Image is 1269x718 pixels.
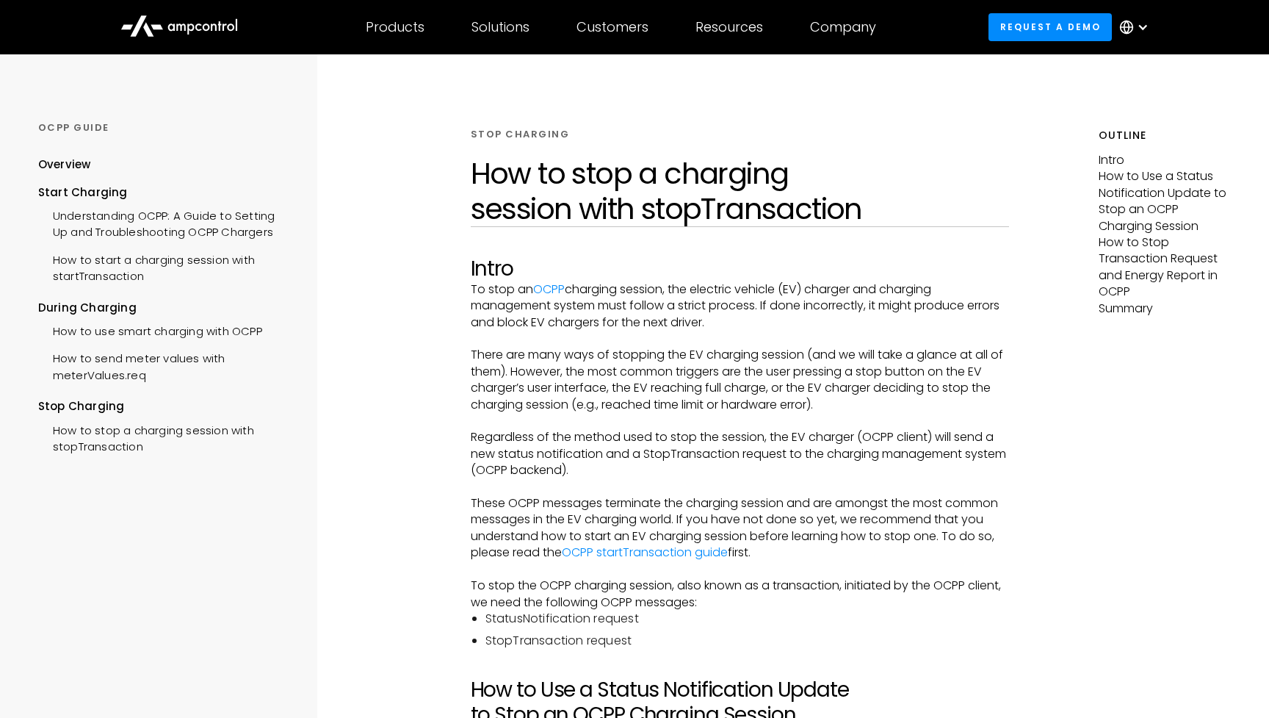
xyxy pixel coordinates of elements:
p: How to Stop Transaction Request and Energy Report in OCPP [1099,234,1231,301]
a: Understanding OCPP: A Guide to Setting Up and Troubleshooting OCPP Chargers [38,201,292,245]
a: Overview [38,157,91,184]
a: OCPP startTransaction guide [562,544,728,561]
p: ‍ [471,661,1009,678]
p: How to Use a Status Notification Update to Stop an OCPP Charging Session [1099,168,1231,234]
div: Company [810,19,876,35]
div: During Charging [38,300,292,316]
a: OCPP [533,281,565,298]
a: Request a demo [988,13,1112,40]
p: Intro [1099,152,1231,168]
p: Regardless of the method used to stop the session, the EV charger (OCPP client) will send a new s... [471,429,1009,478]
a: How to send meter values with meterValues.req [38,343,292,387]
div: Solutions [471,19,529,35]
a: How to use smart charging with OCPP [38,316,262,343]
div: Stop Charging [38,398,292,414]
div: Resources [695,19,763,35]
li: StatusNotification request [485,611,1009,627]
p: ‍ [471,331,1009,347]
div: Customers [576,19,648,35]
p: ‍ [471,413,1009,429]
li: StopTransaction request [485,633,1009,649]
p: These OCPP messages terminate the charging session and are amongst the most common messages in th... [471,495,1009,561]
h2: Intro [471,256,1009,281]
div: Overview [38,157,91,173]
a: How to stop a charging session with stopTransaction [38,415,292,459]
p: ‍ [471,479,1009,495]
div: Products [366,19,424,35]
p: There are many ways of stopping the EV charging session (and we will take a glance at all of them... [471,347,1009,413]
h1: How to stop a charging session with stopTransaction [471,156,1009,226]
a: How to start a charging session with startTransaction [38,245,292,289]
p: To stop the OCPP charging session, also known as a transaction, initiated by the OCPP client, we ... [471,578,1009,611]
h5: Outline [1099,128,1231,143]
div: OCPP GUIDE [38,121,292,134]
div: STOP CHARGING [471,128,570,141]
p: ‍ [471,561,1009,578]
p: Summary [1099,301,1231,317]
div: Start Charging [38,184,292,201]
p: To stop an charging session, the electric vehicle (EV) charger and charging management system mus... [471,281,1009,331]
